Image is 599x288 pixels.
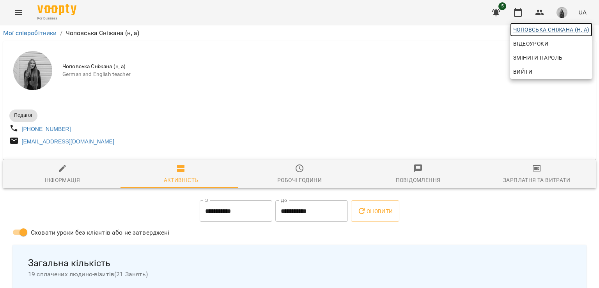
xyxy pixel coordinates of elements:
span: Відеоуроки [513,39,548,48]
button: Вийти [510,65,592,79]
a: Змінити пароль [510,51,592,65]
span: Чоповська Сніжана (н, а) [513,25,589,34]
span: Змінити пароль [513,53,589,62]
a: Відеоуроки [510,37,551,51]
span: Вийти [513,67,532,76]
a: Чоповська Сніжана (н, а) [510,23,592,37]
